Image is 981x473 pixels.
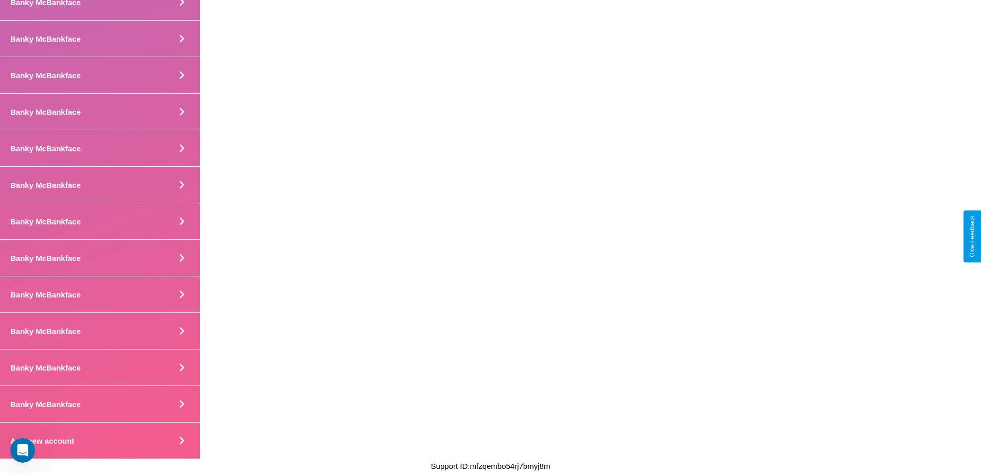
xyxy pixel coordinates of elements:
h4: Banky McBankface [10,71,81,80]
h4: Banky McBankface [10,181,81,189]
h4: Banky McBankface [10,144,81,153]
iframe: Intercom live chat [10,438,35,463]
h4: Add new account [10,436,74,445]
h4: Banky McBankface [10,34,81,43]
p: Support ID: mfzqembo54rj7bmyj8m [431,459,550,473]
h4: Banky McBankface [10,108,81,116]
h4: Banky McBankface [10,363,81,372]
h4: Banky McBankface [10,290,81,299]
h4: Banky McBankface [10,254,81,262]
h4: Banky McBankface [10,217,81,226]
h4: Banky McBankface [10,327,81,336]
h4: Banky McBankface [10,400,81,409]
div: Give Feedback [969,216,976,257]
